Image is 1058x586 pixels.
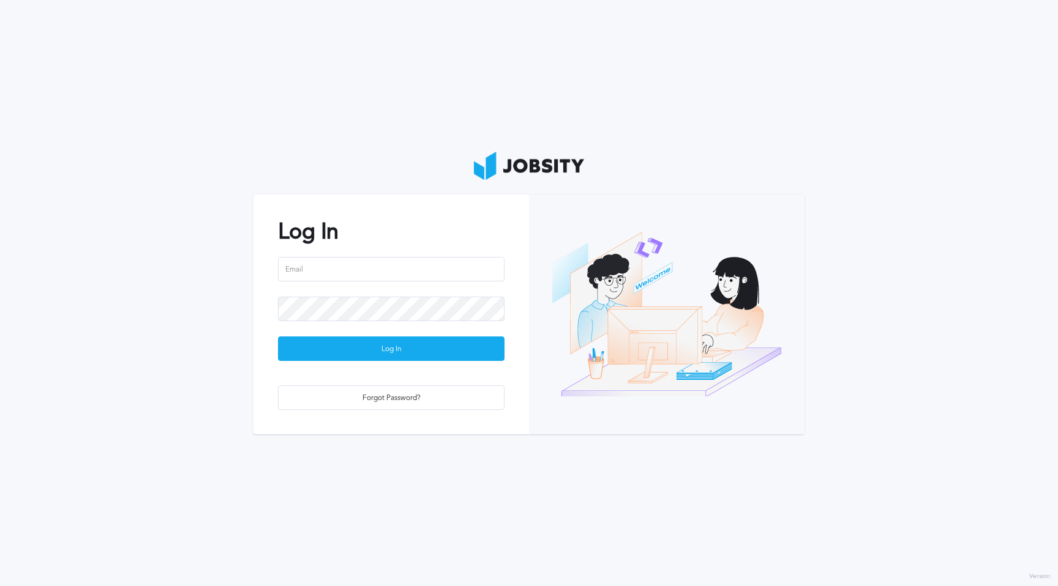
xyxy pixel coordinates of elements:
button: Log In [278,336,505,361]
input: Email [278,257,505,281]
label: Version: [1029,573,1052,580]
div: Log In [279,337,504,362]
button: Forgot Password? [278,385,505,410]
h2: Log In [278,219,505,244]
div: Forgot Password? [279,386,504,410]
